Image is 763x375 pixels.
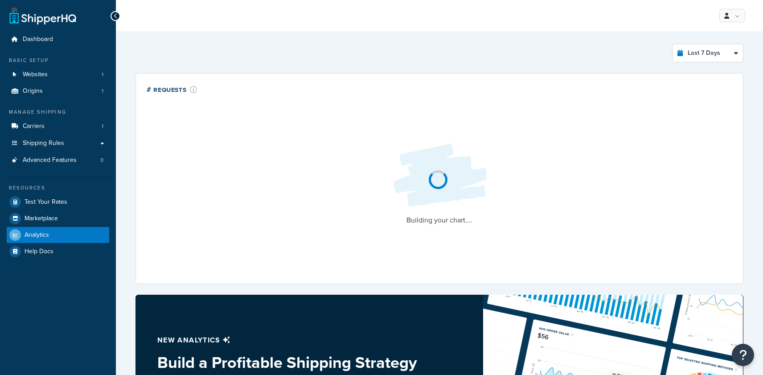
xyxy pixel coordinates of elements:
div: # Requests [147,84,197,95]
span: Websites [23,71,48,78]
li: Advanced Features [7,152,109,169]
h3: Build a Profitable Shipping Strategy [157,354,418,371]
span: Dashboard [23,36,53,43]
div: Resources [7,184,109,192]
p: New analytics [157,334,418,346]
li: Origins [7,83,109,99]
span: Advanced Features [23,157,77,164]
a: Advanced Features0 [7,152,109,169]
span: 1 [102,123,103,130]
span: Test Your Rates [25,198,67,206]
span: 1 [102,71,103,78]
li: Carriers [7,118,109,135]
a: Shipping Rules [7,135,109,152]
a: Marketplace [7,210,109,227]
span: Shipping Rules [23,140,64,147]
span: Analytics [25,231,49,239]
img: Loading... [386,136,493,214]
a: Origins1 [7,83,109,99]
div: Manage Shipping [7,108,109,116]
a: Test Your Rates [7,194,109,210]
a: Analytics [7,227,109,243]
span: 1 [102,87,103,95]
span: Origins [23,87,43,95]
a: Dashboard [7,31,109,48]
span: Carriers [23,123,45,130]
button: Open Resource Center [732,344,754,366]
a: Carriers1 [7,118,109,135]
a: Websites1 [7,66,109,83]
span: Marketplace [25,215,58,223]
span: 0 [100,157,103,164]
p: Building your chart.... [386,214,493,227]
span: Help Docs [25,248,53,255]
div: Basic Setup [7,57,109,64]
a: Help Docs [7,243,109,260]
li: Websites [7,66,109,83]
